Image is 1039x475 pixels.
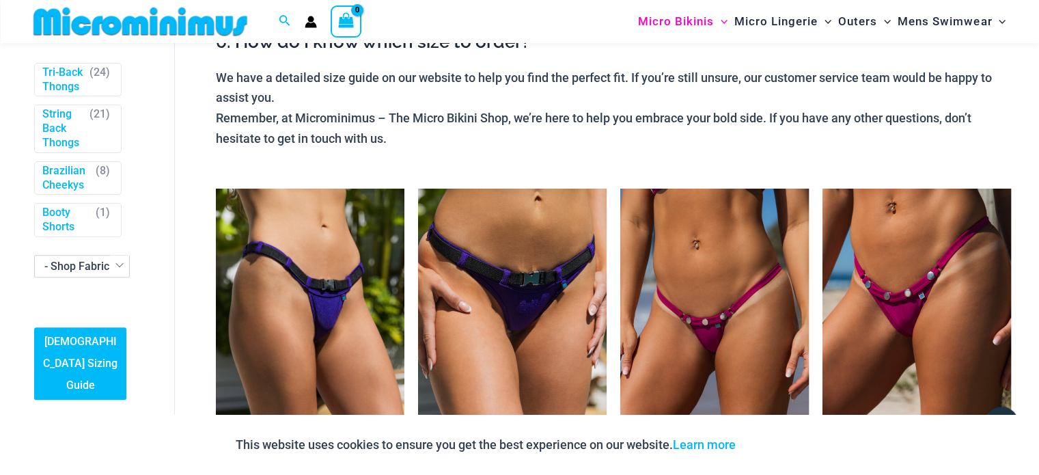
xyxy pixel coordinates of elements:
span: Menu Toggle [714,4,728,39]
span: 21 [94,108,106,121]
nav: Site Navigation [633,2,1012,41]
a: Brazilian Cheekys [42,164,89,193]
span: ( ) [96,206,110,235]
span: ( ) [89,66,110,94]
img: Bond Indigo 492 Thong Bikini 02 [216,189,404,472]
a: String Back Thongs [42,108,83,150]
span: 8 [100,164,106,177]
img: Tight Rope Pink 4228 Thong 01 [822,189,1011,472]
span: - Shop Fabric Type [34,255,130,277]
a: Micro LingerieMenu ToggleMenu Toggle [731,4,835,39]
a: Search icon link [279,13,291,30]
a: View Shopping Cart, empty [331,5,362,37]
span: Micro Bikinis [638,4,714,39]
span: 24 [94,66,106,79]
a: Bond Indigo 492 Thong Bikini 02Bond Indigo 492 Thong Bikini 03Bond Indigo 492 Thong Bikini 03 [216,189,404,472]
a: Learn more [673,437,736,452]
a: OutersMenu ToggleMenu Toggle [835,4,894,39]
a: Tight Rope Pink 319 4212 Micro 01Tight Rope Pink 319 4212 Micro 02Tight Rope Pink 319 4212 Micro 02 [620,189,809,472]
a: Booty Shorts [42,206,89,235]
a: Tri-Back Thongs [42,66,83,94]
a: Mens SwimwearMenu ToggleMenu Toggle [894,4,1009,39]
a: [DEMOGRAPHIC_DATA] Sizing Guide [34,328,126,401]
span: - Shop Fabric Type [35,256,129,277]
span: Menu Toggle [992,4,1006,39]
a: Account icon link [305,16,317,28]
span: Menu Toggle [877,4,891,39]
span: ( ) [89,108,110,150]
a: Micro BikinisMenu ToggleMenu Toggle [635,4,731,39]
span: Mens Swimwear [898,4,992,39]
button: Accept [746,429,804,461]
p: We have a detailed size guide on our website to help you find the perfect fit. If you’re still un... [216,68,1011,149]
span: Micro Lingerie [734,4,818,39]
span: Outers [838,4,877,39]
span: - Shop Fabric Type [44,260,136,273]
p: This website uses cookies to ensure you get the best experience on our website. [236,435,736,455]
span: 1 [100,206,106,219]
img: Bond Indigo 285 Cheeky Bikini 01 [418,189,607,472]
span: ( ) [96,164,110,193]
a: Bond Indigo 285 Cheeky Bikini 01Bond Indigo 285 Cheeky Bikini 02Bond Indigo 285 Cheeky Bikini 02 [418,189,607,472]
img: MM SHOP LOGO FLAT [28,6,253,37]
a: Tight Rope Pink 4228 Thong 01Tight Rope Pink 4228 Thong 02Tight Rope Pink 4228 Thong 02 [822,189,1011,472]
img: Tight Rope Pink 319 4212 Micro 01 [620,189,809,472]
span: Menu Toggle [818,4,831,39]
